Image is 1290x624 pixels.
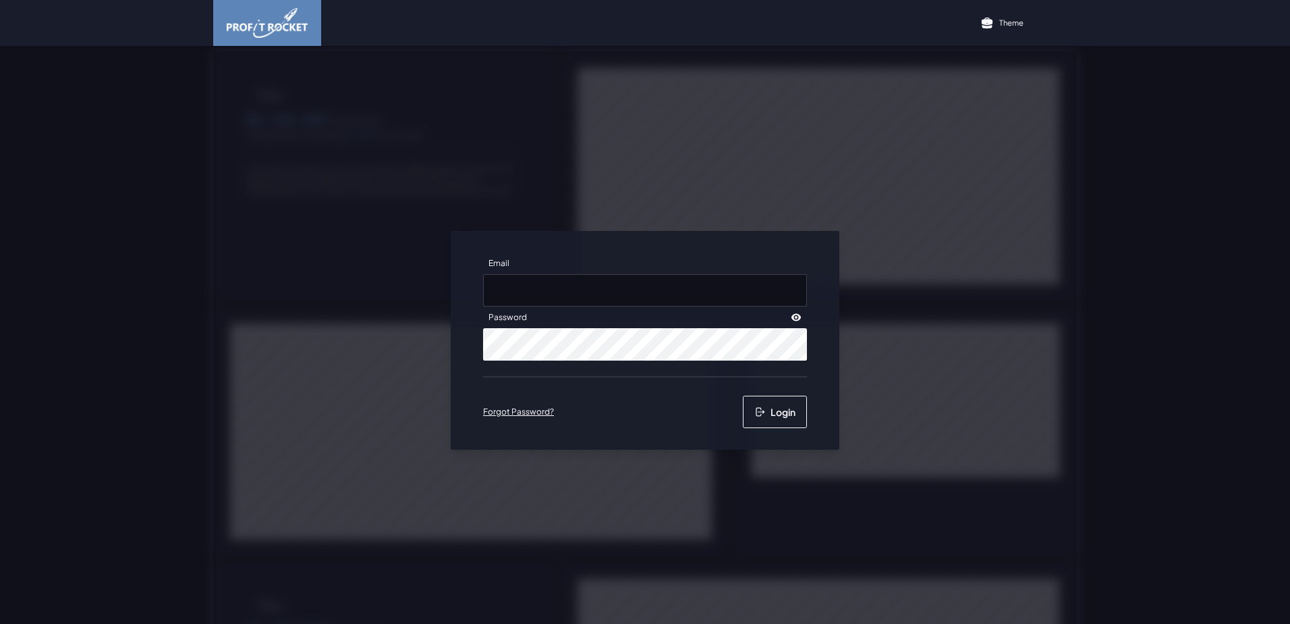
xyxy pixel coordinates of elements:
a: Forgot Password? [483,407,554,417]
img: image [227,8,308,38]
label: Password [483,307,532,328]
label: Email [483,253,515,274]
button: Login [743,396,807,428]
p: Theme [999,18,1023,28]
